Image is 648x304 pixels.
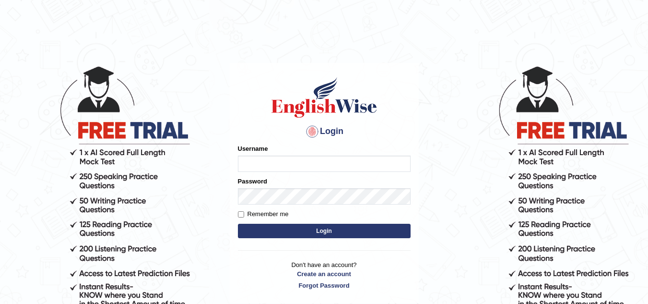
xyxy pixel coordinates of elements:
[238,260,411,290] p: Don't have an account?
[238,224,411,238] button: Login
[238,124,411,139] h4: Login
[238,144,268,153] label: Username
[238,281,411,290] a: Forgot Password
[270,76,379,119] img: Logo of English Wise sign in for intelligent practice with AI
[238,269,411,279] a: Create an account
[238,177,267,186] label: Password
[238,209,289,219] label: Remember me
[238,211,244,218] input: Remember me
